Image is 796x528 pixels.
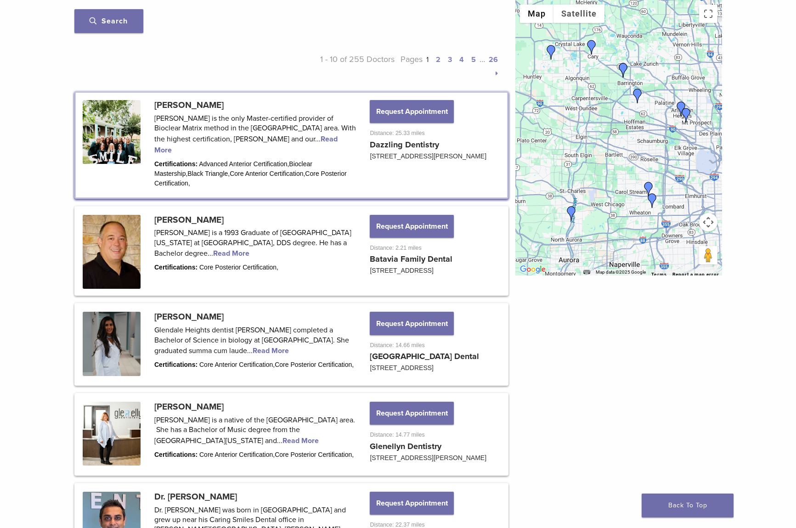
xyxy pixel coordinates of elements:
[370,492,453,515] button: Request Appointment
[584,40,599,55] div: Dr. Niraj Patel
[520,5,553,23] button: Show street map
[630,89,645,103] div: Dr. Ankur Patel
[564,206,579,221] div: Dr. Ken Korpan
[370,100,453,123] button: Request Appointment
[370,215,453,238] button: Request Appointment
[74,9,143,33] button: Search
[544,45,559,60] div: Dr. Nirvana Leix
[489,55,498,64] a: 26
[426,55,429,64] a: 1
[699,246,717,264] button: Drag Pegman onto the map to open Street View
[645,193,660,208] div: Dr. Charise Petrelli
[699,213,717,231] button: Map camera controls
[395,52,502,80] p: Pages
[459,55,464,64] a: 4
[436,55,440,64] a: 2
[699,5,717,23] button: Toggle fullscreen view
[518,264,548,275] a: Open this area in Google Maps (opens a new window)
[480,54,485,64] span: …
[288,52,395,80] p: 1 - 10 of 255 Doctors
[641,182,656,197] div: Dr. Bhumika Patel
[642,494,734,517] a: Back To Top
[471,55,476,64] a: 5
[674,101,689,116] div: Dr. Margaret Radziszewski
[448,55,452,64] a: 3
[553,5,604,23] button: Show satellite imagery
[679,108,694,123] div: Dr. Kathy Pawlusiewicz
[651,272,667,277] a: Terms
[616,63,631,78] div: Dr. Agnieszka Iwaszczyszyn
[90,17,128,26] span: Search
[518,264,548,275] img: Google
[370,312,453,335] button: Request Appointment
[672,272,719,277] a: Report a map error
[370,402,453,425] button: Request Appointment
[583,269,590,275] button: Keyboard shortcuts
[596,270,646,275] span: Map data ©2025 Google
